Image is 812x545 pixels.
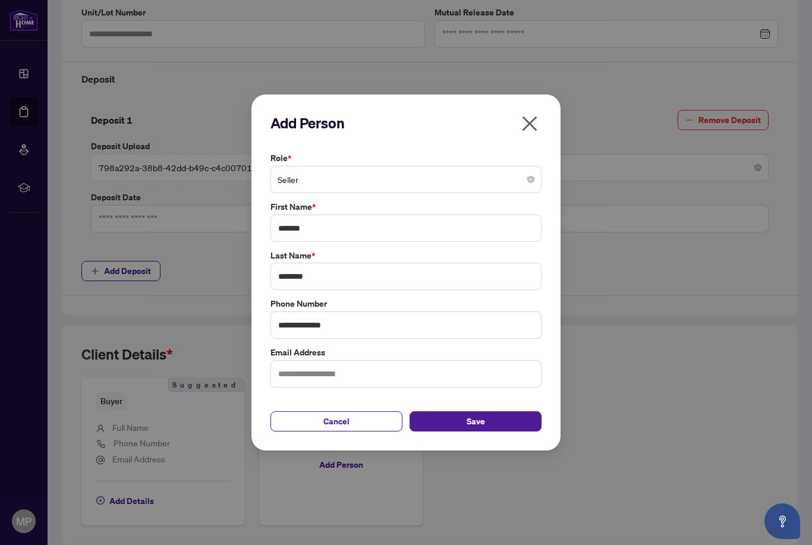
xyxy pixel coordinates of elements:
[467,412,485,431] span: Save
[270,152,542,165] label: Role
[270,411,402,431] button: Cancel
[527,176,534,183] span: close-circle
[520,114,539,133] span: close
[278,168,534,191] span: Seller
[270,200,542,213] label: First Name
[410,411,542,431] button: Save
[270,249,542,262] label: Last Name
[270,297,542,310] label: Phone Number
[764,503,800,539] button: Open asap
[270,346,542,359] label: Email Address
[323,412,350,431] span: Cancel
[270,114,542,133] h2: Add Person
